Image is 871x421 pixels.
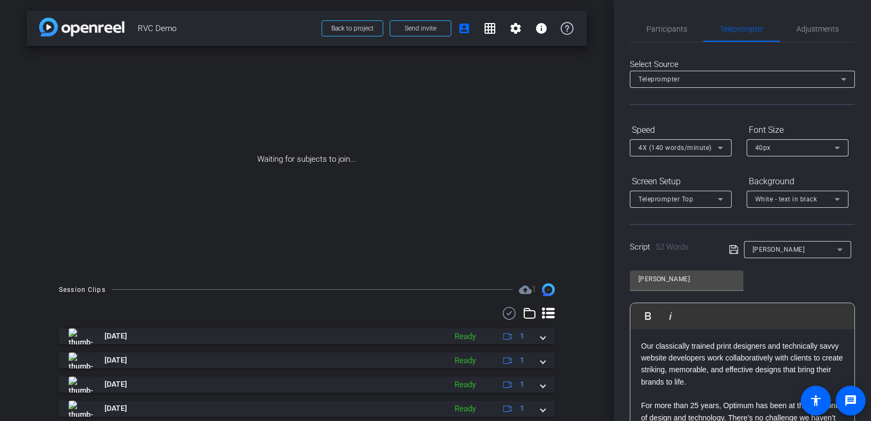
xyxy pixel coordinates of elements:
[69,377,93,393] img: thumb-nail
[449,379,481,391] div: Ready
[483,22,496,35] mat-icon: grid_on
[69,328,93,344] img: thumb-nail
[405,24,436,33] span: Send invite
[59,352,555,369] mat-expansion-panel-header: thumb-nail[DATE]Ready1
[844,394,857,407] mat-icon: message
[641,340,844,388] p: Our classically trained print designers and technically savvy website developers work collaborati...
[542,283,555,296] img: Session clips
[449,330,481,343] div: Ready
[105,379,127,390] span: [DATE]
[390,20,451,36] button: Send invite
[458,22,471,35] mat-icon: account_box
[138,18,315,39] span: RVC Demo
[69,401,93,417] img: thumb-nail
[59,284,106,295] div: Session Clips
[69,352,93,369] img: thumb-nail
[630,58,855,71] div: Select Source
[630,121,732,139] div: Speed
[59,401,555,417] mat-expansion-panel-header: thumb-nail[DATE]Ready1
[755,196,817,203] span: White - text in black
[646,25,687,33] span: Participants
[331,25,374,32] span: Back to project
[753,246,805,253] span: [PERSON_NAME]
[520,330,524,342] span: 1
[27,46,587,273] div: Waiting for subjects to join...
[747,121,848,139] div: Font Size
[630,241,714,253] div: Script
[638,196,693,203] span: Teleprompter Top
[532,284,536,294] span: 1
[520,403,524,414] span: 1
[105,403,127,414] span: [DATE]
[322,20,383,36] button: Back to project
[638,76,680,83] span: Teleprompter
[520,355,524,366] span: 1
[656,242,689,252] span: 52 Words
[747,172,848,191] div: Background
[638,305,658,327] button: Bold (⌘B)
[796,25,839,33] span: Adjustments
[638,144,712,152] span: 4X (140 words/minute)
[520,379,524,390] span: 1
[509,22,522,35] mat-icon: settings
[755,144,771,152] span: 40px
[519,283,532,296] mat-icon: cloud_upload
[638,273,735,285] input: Title
[535,22,548,35] mat-icon: info
[59,328,555,344] mat-expansion-panel-header: thumb-nail[DATE]Ready1
[809,394,822,407] mat-icon: accessibility
[39,18,124,36] img: app-logo
[720,25,764,33] span: Teleprompter
[449,355,481,367] div: Ready
[105,330,127,342] span: [DATE]
[519,283,536,296] span: Destinations for your clips
[105,355,127,366] span: [DATE]
[449,403,481,415] div: Ready
[630,172,732,191] div: Screen Setup
[59,377,555,393] mat-expansion-panel-header: thumb-nail[DATE]Ready1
